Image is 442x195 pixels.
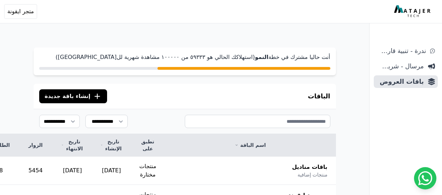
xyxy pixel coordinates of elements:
span: مرسال - شريط دعاية [377,61,424,71]
span: ندرة - تنبية قارب علي النفاذ [377,46,426,56]
img: MatajerTech Logo [394,5,432,18]
td: [DATE] [92,157,131,185]
span: منتجات إضافية [297,171,327,178]
strong: النمو [255,54,268,60]
td: منتجات مختارة [131,157,165,185]
p: أنت حاليا مشترك في خطة (استهلاكك الحالي هو ٥٩۳۳۳ من ١۰۰۰۰۰ مشاهدة شهرية لل[GEOGRAPHIC_DATA]) [39,53,330,61]
button: متجر ايقونة [4,4,37,19]
a: اسم الباقة [173,142,327,149]
td: [DATE] [53,157,92,185]
span: إنشاء باقة جديدة [45,92,91,100]
a: تاريخ الإنشاء [100,138,122,152]
a: تاريخ الانتهاء [61,138,84,152]
h3: الباقات [308,91,330,101]
button: إنشاء باقة جديدة [39,89,107,103]
span: متجر ايقونة [7,7,34,16]
th: الزوار [18,134,53,157]
span: باقات العروض [377,77,424,87]
th: تطبق على [131,134,165,157]
span: باقات مناديل [292,163,327,171]
td: 5454 [18,157,53,185]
